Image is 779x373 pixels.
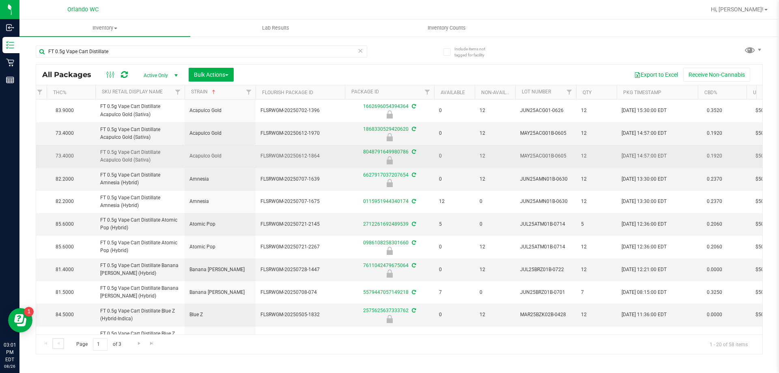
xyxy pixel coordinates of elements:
span: 12 [581,311,612,319]
span: Acapulco Gold [189,129,251,137]
span: Inventory Counts [417,24,477,32]
div: Newly Received [344,133,435,141]
span: Clear [357,45,363,56]
a: 1662696054394364 [363,103,409,109]
a: Available [441,90,465,95]
span: FT 0.5g Vape Cart Distillate Blue Z (Hybrid-Indica) [100,330,180,345]
span: Banana [PERSON_NAME] [189,289,251,296]
span: Bulk Actions [194,71,228,78]
span: 12 [480,107,510,114]
span: 12 [581,243,612,251]
span: 5 [439,220,470,228]
span: MAY25ACG01B-0605 [520,129,571,137]
span: [DATE] 12:36:00 EDT [622,243,667,251]
span: MAY25ACG01B-0605 [520,152,571,160]
span: Inventory [19,24,190,32]
span: [DATE] 11:36:00 EDT [622,334,667,341]
span: 83.9000 [52,105,78,116]
span: MAR25BZK02B-0428 [520,311,571,319]
span: [DATE] 14:57:00 EDT [622,152,667,160]
span: FT 0.5g Vape Cart Distillate Blue Z (Hybrid-Indica) [100,307,180,323]
span: 84.5000 [52,332,78,343]
span: 12 [581,129,612,137]
span: 7 [581,289,612,296]
inline-svg: Inbound [6,24,14,32]
span: 0.2370 [703,196,726,207]
span: [DATE] 15:30:00 EDT [622,107,667,114]
span: FT 0.5g Vape Cart Distillate Atomic Pop (Hybrid) [100,239,180,254]
span: 12 [581,152,612,160]
span: FLSRWGM-20250708-074 [260,289,340,296]
button: Bulk Actions [189,68,234,82]
span: 0 [439,129,470,137]
span: 81.4000 [52,264,78,276]
span: 1 - 20 of 58 items [703,338,754,350]
a: 8048791649980786 [363,149,409,155]
a: Unit Price [753,90,779,95]
a: 2712261692489539 [363,221,409,227]
span: 12 [480,311,510,319]
span: 7 [439,289,470,296]
span: JUN25AMN01B-0630 [520,198,571,205]
span: 0.3520 [703,105,726,116]
div: Newly Received [344,110,435,119]
a: Lab Results [190,19,361,37]
span: 0.1920 [703,127,726,139]
span: 85.6000 [52,241,78,253]
span: FT 0.5g Vape Cart Distillate Atomic Pop (Hybrid) [100,216,180,232]
span: Sync from Compliance System [411,308,416,313]
span: Banana [PERSON_NAME] [189,266,251,274]
span: Sync from Compliance System [411,289,416,295]
a: Inventory [19,19,190,37]
span: Amnesia [189,175,251,183]
span: FT 0.5g Vape Cart Distillate Amnesia (Hybrid) [100,171,180,187]
span: Amnesia [189,198,251,205]
span: 0.3250 [703,287,726,298]
span: 0.0000 [703,309,726,321]
span: FLSRWGM-20250505-1832 [260,311,340,319]
iframe: Resource center unread badge [24,307,34,317]
span: Sync from Compliance System [411,103,416,109]
span: 81.5000 [52,287,78,298]
span: FLSRWGM-20250721-2267 [260,243,340,251]
span: 0 [439,311,470,319]
span: FT 0.5g Vape Cart Distillate Acapulco Gold (Sativa) [100,103,180,118]
span: [DATE] 14:57:00 EDT [622,129,667,137]
span: 12 [480,152,510,160]
span: 0.2370 [703,173,726,185]
span: FLSRWGM-20250702-1396 [260,107,340,114]
span: 12 [581,175,612,183]
span: FLSRWGM-20250612-1864 [260,152,340,160]
iframe: Resource center [8,308,32,332]
span: Blue Z [189,311,251,319]
span: 12 [480,175,510,183]
inline-svg: Retail [6,58,14,67]
input: Search Package ID, Item Name, SKU, Lot or Part Number... [36,45,367,58]
inline-svg: Inventory [6,41,14,49]
span: Sync from Compliance System [411,172,416,178]
span: 0 [480,198,510,205]
span: 3 [581,334,612,341]
span: FT 0.5g Vape Cart Distillate Banana [PERSON_NAME] (Hybrid) [100,262,180,277]
a: 2575625637333762 [363,308,409,313]
a: CBD% [704,90,717,95]
span: FLSRWGM-20250721-2145 [260,220,340,228]
a: 1868330529420620 [363,126,409,132]
span: Atomic Pop [189,220,251,228]
span: 0 [480,334,510,341]
a: Filter [563,85,576,99]
span: Blue Z [189,334,251,341]
span: Lab Results [251,24,300,32]
span: Include items not tagged for facility [454,46,495,58]
span: 0.1920 [703,150,726,162]
a: 7611042479675064 [363,263,409,268]
input: 1 [93,338,108,351]
span: All Packages [42,70,99,79]
span: FT 0.5g Vape Cart Distillate Acapulco Gold (Sativa) [100,149,180,164]
a: Non-Available [481,90,517,95]
span: 82.2000 [52,196,78,207]
span: FLSRWGM-20250707-1639 [260,175,340,183]
span: Sync from Compliance System [411,198,416,204]
span: MAR25BZK02B-0428 [520,334,571,341]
